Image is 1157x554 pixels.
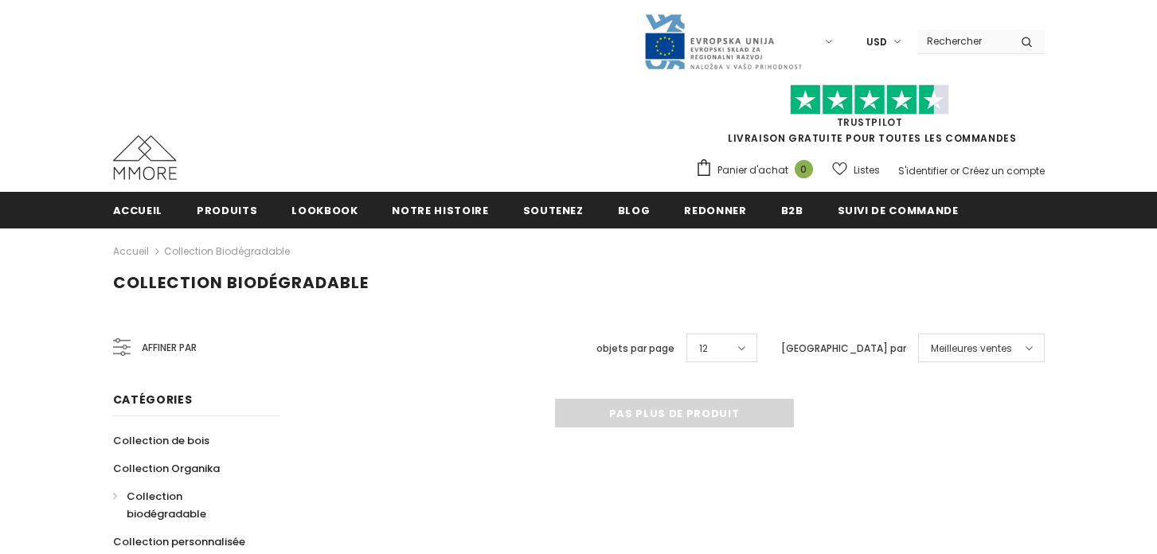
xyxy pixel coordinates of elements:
a: Javni Razpis [643,34,803,48]
a: S'identifier [898,164,948,178]
a: Redonner [684,192,746,228]
span: Panier d'achat [717,162,788,178]
span: Suivi de commande [838,203,959,218]
a: Créez un compte [962,164,1045,178]
span: Collection Organika [113,461,220,476]
span: Lookbook [291,203,358,218]
span: Blog [618,203,651,218]
span: Notre histoire [392,203,488,218]
span: Produits [197,203,257,218]
a: Collection biodégradable [164,244,290,258]
a: Blog [618,192,651,228]
span: Collection personnalisée [113,534,245,549]
span: 12 [699,341,708,357]
span: Listes [854,162,880,178]
a: Listes [832,156,880,184]
a: Notre histoire [392,192,488,228]
img: Javni Razpis [643,13,803,71]
a: Suivi de commande [838,192,959,228]
label: [GEOGRAPHIC_DATA] par [781,341,906,357]
span: soutenez [523,203,584,218]
img: Cas MMORE [113,135,177,180]
a: Accueil [113,242,149,261]
a: soutenez [523,192,584,228]
a: Panier d'achat 0 [695,158,821,182]
a: Lookbook [291,192,358,228]
a: Accueil [113,192,163,228]
span: USD [866,34,887,50]
span: Catégories [113,392,193,408]
span: LIVRAISON GRATUITE POUR TOUTES LES COMMANDES [695,92,1045,145]
a: Produits [197,192,257,228]
span: Collection de bois [113,433,209,448]
span: or [950,164,960,178]
span: Collection biodégradable [127,489,206,521]
a: TrustPilot [837,115,903,129]
span: Collection biodégradable [113,271,369,294]
span: Accueil [113,203,163,218]
img: Faites confiance aux étoiles pilotes [790,84,949,115]
a: Collection biodégradable [113,482,263,528]
span: Affiner par [142,339,197,357]
label: objets par page [596,341,674,357]
a: B2B [781,192,803,228]
input: Search Site [917,29,1009,53]
span: Redonner [684,203,746,218]
span: 0 [795,160,813,178]
span: Meilleures ventes [931,341,1012,357]
span: B2B [781,203,803,218]
a: Collection Organika [113,455,220,482]
a: Collection de bois [113,427,209,455]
